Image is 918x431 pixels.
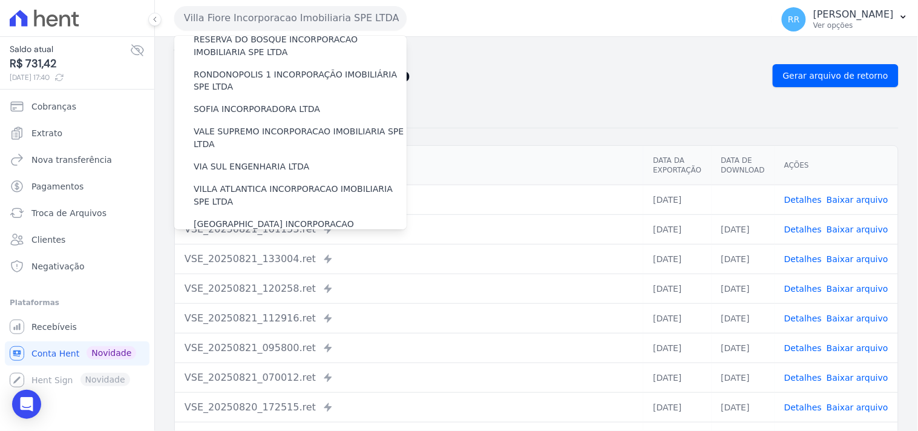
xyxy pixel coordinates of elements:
[643,214,711,244] td: [DATE]
[5,228,149,252] a: Clientes
[174,67,763,84] h2: Exportações de Retorno
[784,314,822,323] a: Detalhes
[10,43,130,56] span: Saldo atual
[772,2,918,36] button: RR [PERSON_NAME] Ver opções
[643,185,711,214] td: [DATE]
[5,121,149,145] a: Extrato
[827,314,888,323] a: Baixar arquivo
[185,252,634,266] div: VSE_20250821_133004.ret
[185,192,634,207] div: VSE_20250821_174054.ret
[827,225,888,234] a: Baixar arquivo
[712,244,775,274] td: [DATE]
[5,148,149,172] a: Nova transferência
[194,33,407,59] label: RESERVA DO BOSQUE INCORPORACAO IMOBILIARIA SPE LTDA
[194,161,309,174] label: VIA SUL ENGENHARIA LTDA
[784,403,822,412] a: Detalhes
[643,244,711,274] td: [DATE]
[5,254,149,278] a: Negativação
[31,127,62,139] span: Extrato
[10,56,130,72] span: R$ 731,42
[827,373,888,383] a: Baixar arquivo
[827,195,888,205] a: Baixar arquivo
[712,392,775,422] td: [DATE]
[5,341,149,366] a: Conta Hent Novidade
[185,341,634,355] div: VSE_20250821_095800.ret
[775,146,898,185] th: Ações
[194,104,320,116] label: SOFIA INCORPORADORA LTDA
[784,195,822,205] a: Detalhes
[773,64,899,87] a: Gerar arquivo de retorno
[31,321,77,333] span: Recebíveis
[784,225,822,234] a: Detalhes
[31,207,107,219] span: Troca de Arquivos
[813,8,894,21] p: [PERSON_NAME]
[784,254,822,264] a: Detalhes
[827,403,888,412] a: Baixar arquivo
[712,214,775,244] td: [DATE]
[31,100,76,113] span: Cobranças
[185,311,634,326] div: VSE_20250821_112916.ret
[175,146,643,185] th: Arquivo
[194,68,407,94] label: RONDONOPOLIS 1 INCORPORAÇÃO IMOBILIÁRIA SPE LTDA
[31,180,84,192] span: Pagamentos
[10,72,130,83] span: [DATE] 17:40
[31,260,85,272] span: Negativação
[712,363,775,392] td: [DATE]
[185,370,634,385] div: VSE_20250821_070012.ret
[5,315,149,339] a: Recebíveis
[643,333,711,363] td: [DATE]
[784,373,822,383] a: Detalhes
[643,392,711,422] td: [DATE]
[827,343,888,353] a: Baixar arquivo
[31,154,112,166] span: Nova transferência
[31,234,65,246] span: Clientes
[194,219,407,244] label: [GEOGRAPHIC_DATA] INCORPORACAO IMOBILIARIA SPE LTDA
[827,254,888,264] a: Baixar arquivo
[194,126,407,151] label: VALE SUPREMO INCORPORACAO IMOBILIARIA SPE LTDA
[174,47,899,59] nav: Breadcrumb
[643,146,711,185] th: Data da Exportação
[712,146,775,185] th: Data de Download
[185,400,634,415] div: VSE_20250820_172515.ret
[174,6,407,30] button: Villa Fiore Incorporacao Imobiliaria SPE LTDA
[31,347,79,360] span: Conta Hent
[712,274,775,303] td: [DATE]
[712,303,775,333] td: [DATE]
[87,346,136,360] span: Novidade
[813,21,894,30] p: Ver opções
[643,303,711,333] td: [DATE]
[10,295,145,310] div: Plataformas
[185,281,634,296] div: VSE_20250821_120258.ret
[12,390,41,419] div: Open Intercom Messenger
[784,343,822,353] a: Detalhes
[643,363,711,392] td: [DATE]
[784,284,822,294] a: Detalhes
[5,174,149,199] a: Pagamentos
[788,15,799,24] span: RR
[185,222,634,237] div: VSE_20250821_161153.ret
[827,284,888,294] a: Baixar arquivo
[5,201,149,225] a: Troca de Arquivos
[194,183,407,209] label: VILLA ATLANTICA INCORPORACAO IMOBILIARIA SPE LTDA
[712,333,775,363] td: [DATE]
[5,94,149,119] a: Cobranças
[10,94,145,392] nav: Sidebar
[643,274,711,303] td: [DATE]
[783,70,888,82] span: Gerar arquivo de retorno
